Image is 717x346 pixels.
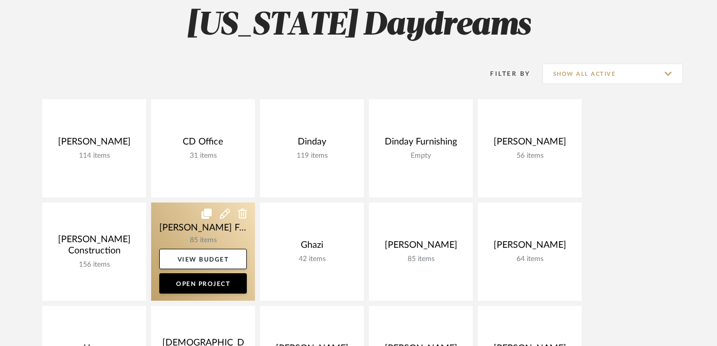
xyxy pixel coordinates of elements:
a: View Budget [159,249,247,269]
div: [PERSON_NAME] [377,240,465,255]
div: [PERSON_NAME] [486,240,573,255]
div: 56 items [486,152,573,160]
div: 31 items [159,152,247,160]
div: Filter By [477,69,531,79]
div: 114 items [50,152,138,160]
div: 42 items [268,255,356,264]
div: [PERSON_NAME] [486,136,573,152]
div: Empty [377,152,465,160]
div: Dinday [268,136,356,152]
div: [PERSON_NAME] [50,136,138,152]
div: 64 items [486,255,573,264]
div: 119 items [268,152,356,160]
div: Dinday Furnishing [377,136,465,152]
div: CD Office [159,136,247,152]
div: 85 items [377,255,465,264]
a: Open Project [159,273,247,294]
div: [PERSON_NAME] Construction [50,234,138,261]
div: Ghazi [268,240,356,255]
div: 156 items [50,261,138,269]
